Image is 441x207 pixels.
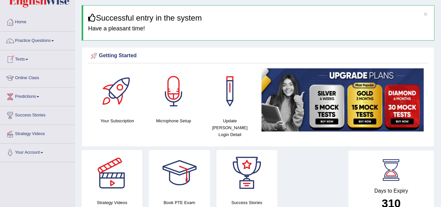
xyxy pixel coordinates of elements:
a: Tests [0,50,75,67]
h4: Your Subscription [92,117,142,124]
button: × [424,10,428,17]
a: Practice Questions [0,32,75,48]
h4: Success Stories [216,199,277,206]
div: Getting Started [89,51,427,61]
a: Home [0,13,75,29]
h3: Successful entry in the system [88,14,429,22]
a: Success Stories [0,106,75,123]
h4: Update [PERSON_NAME] Login Detail [205,117,255,138]
a: Online Class [0,69,75,85]
h4: Microphone Setup [149,117,199,124]
h4: Strategy Videos [82,199,142,206]
a: Your Account [0,144,75,160]
h4: Have a pleasant time! [88,26,429,32]
a: Predictions [0,88,75,104]
h4: Days to Expiry [355,188,427,194]
a: Strategy Videos [0,125,75,141]
h4: Book PTE Exam [149,199,210,206]
img: small5.jpg [261,68,424,131]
